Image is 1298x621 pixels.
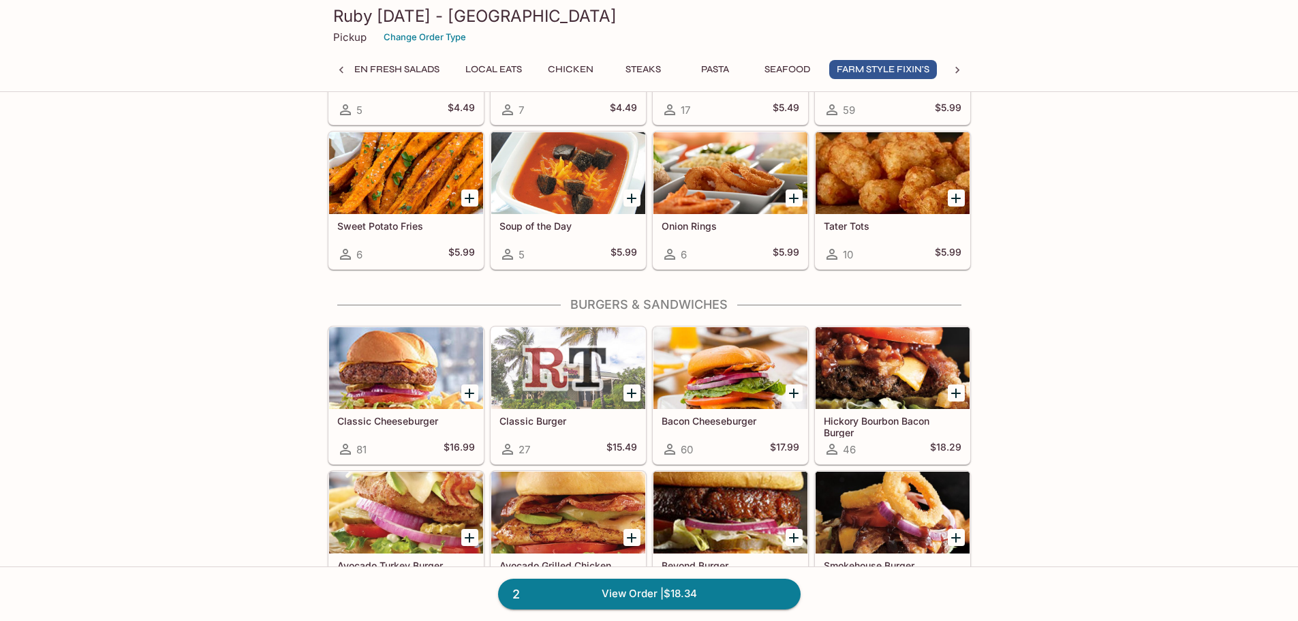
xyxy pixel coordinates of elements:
[930,441,961,457] h5: $18.29
[356,248,362,261] span: 6
[653,327,808,464] a: Bacon Cheeseburger60$17.99
[333,31,367,44] p: Pickup
[491,327,646,464] a: Classic Burger27$15.49
[623,384,640,402] button: Add Classic Burger
[815,132,970,269] a: Tater Tots10$5.99
[786,384,803,402] button: Add Bacon Cheeseburger
[843,104,855,117] span: 59
[681,104,690,117] span: 17
[843,248,853,261] span: 10
[662,415,799,427] h5: Bacon Cheeseburger
[816,327,970,409] div: Hickory Bourbon Bacon Burger
[320,60,447,79] button: Garden Fresh Salads
[499,560,637,582] h5: Avocado Grilled Chicken Sandwich with Swiss
[337,560,475,571] h5: Avocado Turkey Burger
[662,220,799,232] h5: Onion Rings
[773,246,799,262] h5: $5.99
[773,102,799,118] h5: $5.49
[653,132,807,214] div: Onion Rings
[757,60,818,79] button: Seafood
[329,132,483,214] div: Sweet Potato Fries
[329,327,483,409] div: Classic Cheeseburger
[499,220,637,232] h5: Soup of the Day
[491,132,645,214] div: Soup of the Day
[786,529,803,546] button: Add Beyond Burger
[328,297,971,312] h4: Burgers & Sandwiches
[328,327,484,464] a: Classic Cheeseburger81$16.99
[448,246,475,262] h5: $5.99
[662,560,799,571] h5: Beyond Burger
[491,472,645,554] div: Avocado Grilled Chicken Sandwich with Swiss
[328,132,484,269] a: Sweet Potato Fries6$5.99
[681,443,693,456] span: 60
[948,529,965,546] button: Add Smokehouse Burger
[685,60,746,79] button: Pasta
[356,443,367,456] span: 81
[606,441,637,457] h5: $15.49
[935,246,961,262] h5: $5.99
[329,472,483,554] div: Avocado Turkey Burger
[337,415,475,427] h5: Classic Cheeseburger
[623,190,640,207] button: Add Soup of the Day
[829,60,937,79] button: Farm Style Fixin's
[824,220,961,232] h5: Tater Tots
[328,471,484,609] a: Avocado Turkey Burger63$18.29
[519,104,524,117] span: 7
[499,415,637,427] h5: Classic Burger
[613,60,674,79] button: Steaks
[540,60,602,79] button: Chicken
[816,472,970,554] div: Smokehouse Burger
[653,327,807,409] div: Bacon Cheeseburger
[824,560,961,571] h5: Smokehouse Burger
[815,327,970,464] a: Hickory Bourbon Bacon Burger46$18.29
[786,190,803,207] button: Add Onion Rings
[333,5,965,27] h3: Ruby [DATE] - [GEOGRAPHIC_DATA]
[623,529,640,546] button: Add Avocado Grilled Chicken Sandwich with Swiss
[948,190,965,207] button: Add Tater Tots
[458,60,529,79] button: Local Eats
[816,132,970,214] div: Tater Tots
[461,529,478,546] button: Add Avocado Turkey Burger
[843,443,856,456] span: 46
[681,248,687,261] span: 6
[653,471,808,609] a: Beyond Burger13$19.49
[935,102,961,118] h5: $5.99
[444,441,475,457] h5: $16.99
[815,471,970,609] a: Smokehouse Burger81$18.29
[337,220,475,232] h5: Sweet Potato Fries
[504,585,528,604] span: 2
[770,441,799,457] h5: $17.99
[491,471,646,609] a: Avocado Grilled Chicken Sandwich with Swiss23$17.79
[356,104,362,117] span: 5
[519,248,525,261] span: 5
[448,102,475,118] h5: $4.49
[610,102,637,118] h5: $4.49
[824,415,961,438] h5: Hickory Bourbon Bacon Burger
[519,443,530,456] span: 27
[611,246,637,262] h5: $5.99
[491,132,646,269] a: Soup of the Day5$5.99
[491,327,645,409] div: Classic Burger
[948,384,965,402] button: Add Hickory Bourbon Bacon Burger
[653,472,807,554] div: Beyond Burger
[461,190,478,207] button: Add Sweet Potato Fries
[653,132,808,269] a: Onion Rings6$5.99
[377,27,472,48] button: Change Order Type
[498,579,801,609] a: 2View Order |$18.34
[461,384,478,402] button: Add Classic Cheeseburger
